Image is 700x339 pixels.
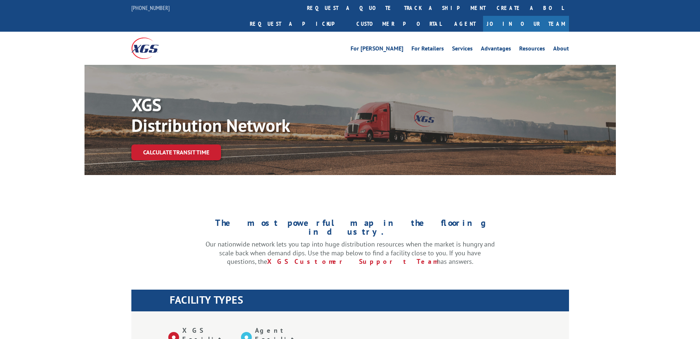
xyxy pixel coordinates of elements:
[131,94,353,136] p: XGS Distribution Network
[351,16,447,32] a: Customer Portal
[131,4,170,11] a: [PHONE_NUMBER]
[267,257,437,266] a: XGS Customer Support Team
[519,46,545,54] a: Resources
[351,46,403,54] a: For [PERSON_NAME]
[483,16,569,32] a: Join Our Team
[553,46,569,54] a: About
[244,16,351,32] a: Request a pickup
[206,240,495,266] p: Our nationwide network lets you tap into huge distribution resources when the market is hungry an...
[170,295,569,309] h1: FACILITY TYPES
[411,46,444,54] a: For Retailers
[206,219,495,240] h1: The most powerful map in the flooring industry.
[131,144,221,160] a: Calculate transit time
[447,16,483,32] a: Agent
[452,46,473,54] a: Services
[481,46,511,54] a: Advantages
